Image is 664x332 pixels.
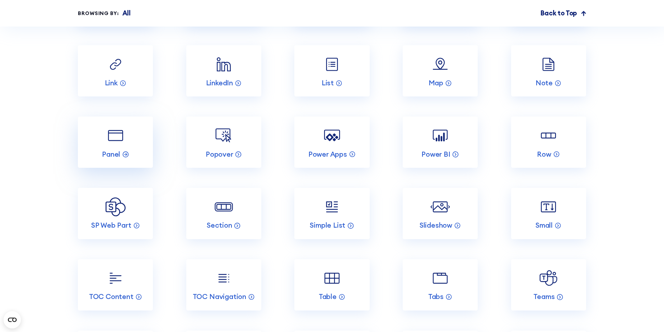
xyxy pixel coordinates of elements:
[428,292,444,301] p: Tabs
[78,45,153,96] a: Link
[430,54,450,75] img: Map
[430,268,450,288] img: Tabs
[538,197,558,217] img: Small
[105,79,118,87] p: Link
[538,125,558,146] img: Row
[186,259,261,310] a: TOC Navigation
[403,188,478,239] a: Slideshow
[89,292,134,301] p: TOC Content
[536,221,553,230] p: Small
[322,54,342,75] img: List
[186,117,261,168] a: Popover
[294,117,369,168] a: Power Apps
[308,150,347,159] p: Power Apps
[511,45,586,96] a: Note
[319,292,337,301] p: Table
[511,259,586,310] a: Teams
[511,117,586,168] a: Row
[78,117,153,168] a: Panel
[106,54,126,75] img: Link
[511,188,586,239] a: Small
[430,197,450,217] img: Slideshow
[214,268,234,288] img: TOC Navigation
[430,125,450,146] img: Power BI
[322,79,334,87] p: List
[102,150,120,159] p: Panel
[322,268,342,288] img: Table
[533,292,555,301] p: Teams
[322,197,342,217] img: Simple List
[106,197,126,217] img: SP Web Part
[78,10,119,17] div: Browsing by:
[214,54,234,75] img: LinkedIn
[207,221,232,230] p: Section
[186,45,261,96] a: LinkedIn
[403,259,478,310] a: Tabs
[294,259,369,310] a: Table
[537,150,551,159] p: Row
[294,45,369,96] a: List
[429,79,443,87] p: Map
[91,221,131,230] p: SP Web Part
[403,45,478,96] a: Map
[536,79,553,87] p: Note
[538,268,558,288] img: Teams
[106,125,126,146] img: Panel
[78,259,153,310] a: TOC Content
[206,150,233,159] p: Popover
[420,221,452,230] p: Slideshow
[122,8,131,18] p: All
[206,79,233,87] p: LinkedIn
[322,125,342,146] img: Power Apps
[310,221,345,230] p: Simple List
[403,117,478,168] a: Power BI
[106,268,126,288] img: TOC Content
[628,298,664,332] iframe: Chat Widget
[78,188,153,239] a: SP Web Part
[294,188,369,239] a: Simple List
[421,150,450,159] p: Power BI
[541,8,577,18] p: Back to Top
[4,311,21,328] button: Open CMP widget
[541,8,586,18] a: Back to Top
[193,292,246,301] p: TOC Navigation
[538,54,558,75] img: Note
[186,188,261,239] a: Section
[214,125,234,146] img: Popover
[214,197,234,217] img: Section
